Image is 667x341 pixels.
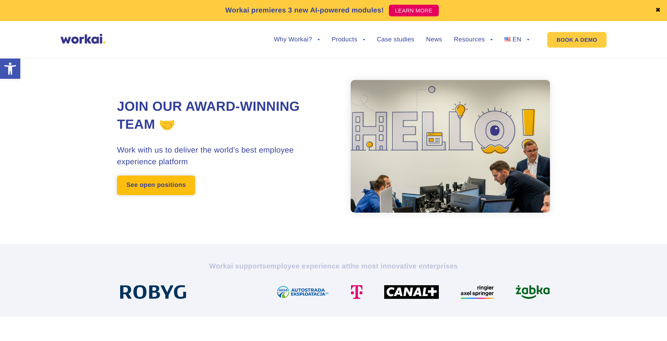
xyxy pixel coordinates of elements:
[266,262,348,270] i: employee experience at
[117,144,333,168] h3: Work with us to deliver the world’s best employee experience platform
[426,37,442,43] a: News
[274,37,320,43] a: Why Workai?
[655,7,661,14] a: ✖
[454,37,493,43] a: Resources
[117,261,550,271] h2: Workai supports the most innovative enterprises
[377,37,414,43] a: Case studies
[513,36,522,43] span: EN
[389,5,439,16] a: LEARN MORE
[117,98,333,134] h1: Join our award-winning team 🤝
[225,5,384,16] p: Workai premieres 3 new AI-powered modules!
[117,176,195,195] a: See open positions
[547,32,607,48] a: BOOK A DEMO
[332,37,365,43] a: Products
